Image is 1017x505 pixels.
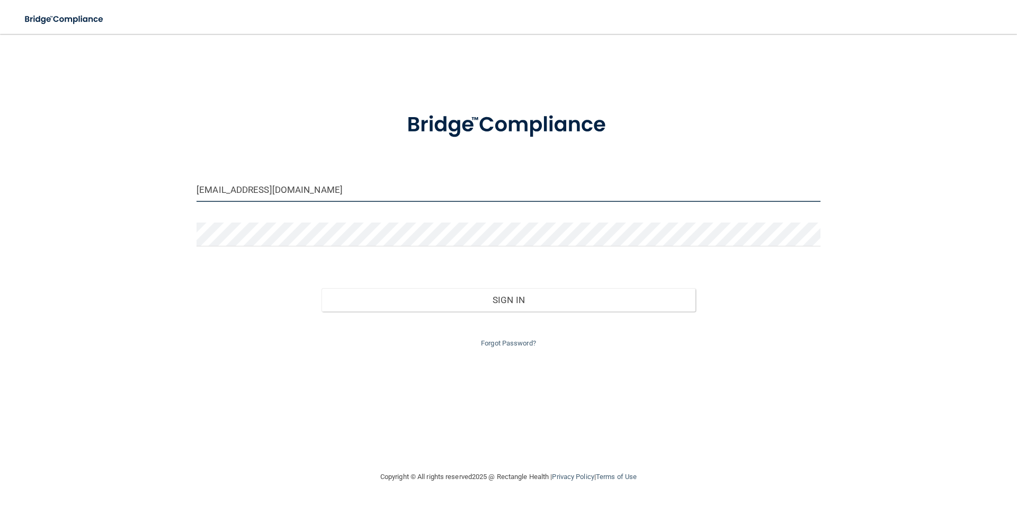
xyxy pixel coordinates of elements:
[16,8,113,30] img: bridge_compliance_login_screen.278c3ca4.svg
[385,98,632,153] img: bridge_compliance_login_screen.278c3ca4.svg
[315,460,702,494] div: Copyright © All rights reserved 2025 @ Rectangle Health | |
[481,339,536,347] a: Forgot Password?
[552,473,594,481] a: Privacy Policy
[596,473,637,481] a: Terms of Use
[197,178,820,202] input: Email
[322,288,696,312] button: Sign In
